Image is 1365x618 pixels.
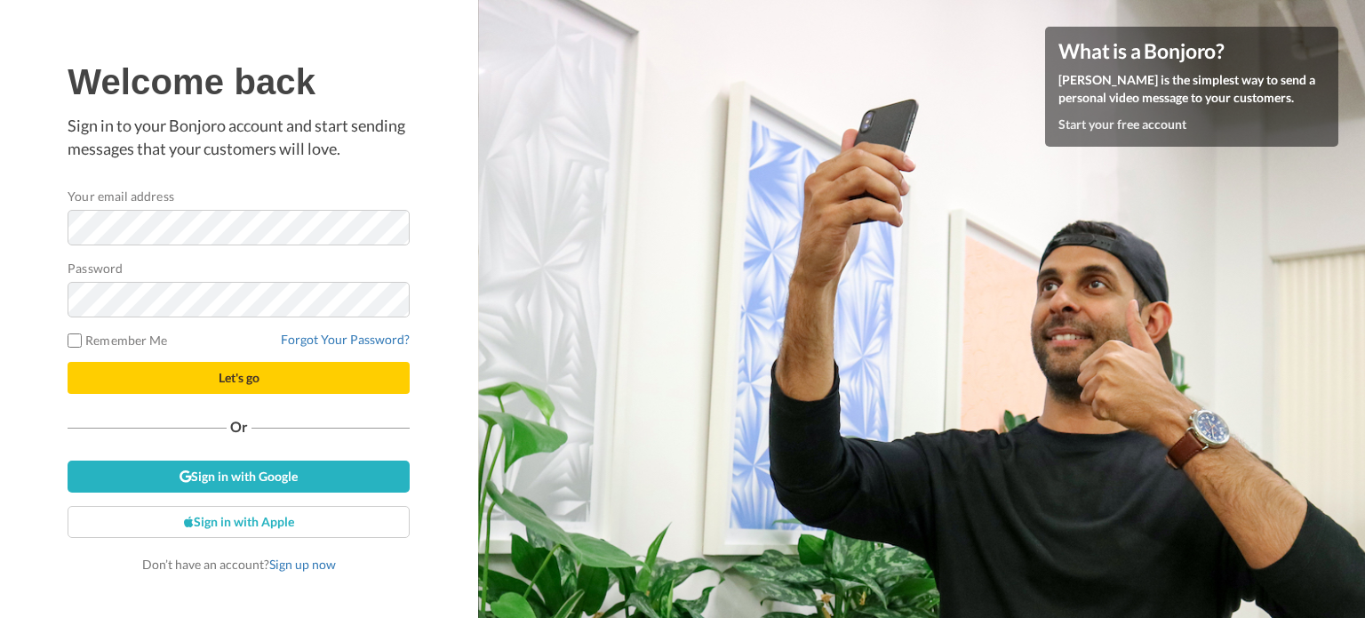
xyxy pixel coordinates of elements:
[1058,71,1325,107] p: [PERSON_NAME] is the simplest way to send a personal video message to your customers.
[142,557,336,572] span: Don’t have an account?
[68,333,82,348] input: Remember Me
[68,331,167,349] label: Remember Me
[68,62,410,101] h1: Welcome back
[68,461,410,493] a: Sign in with Google
[1058,116,1186,132] a: Start your free account
[68,259,123,277] label: Password
[227,421,251,433] span: Or
[68,362,410,394] button: Let's go
[68,506,410,538] a: Sign in with Apple
[281,332,410,347] a: Forgot Your Password?
[68,115,410,160] p: Sign in to your Bonjoro account and start sending messages that your customers will love.
[1058,40,1325,62] h4: What is a Bonjoro?
[269,557,336,572] a: Sign up now
[68,187,173,205] label: Your email address
[219,370,259,385] span: Let's go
